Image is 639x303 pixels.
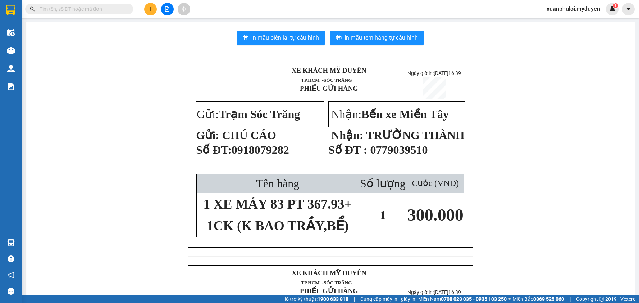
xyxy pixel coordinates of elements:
[219,108,300,121] span: Trạm Sóc Trăng
[232,143,289,156] span: 0918079282
[301,77,352,83] span: TP.HCM -SÓC TRĂNG
[204,197,352,233] span: 1 XE MÁY 83 PT 367.93+ 1CK (K BAO TRẦY,BỂ)
[196,143,232,156] span: Số ĐT:
[8,255,14,262] span: question-circle
[613,3,618,8] sup: 1
[331,108,449,121] span: Nhận:
[7,239,15,246] img: warehouse-icon
[344,33,418,42] span: In mẫu tem hàng tự cấu hình
[434,70,461,76] span: [DATE]
[380,209,385,222] span: 1
[599,297,604,302] span: copyright
[8,288,14,295] span: message
[292,67,366,74] strong: XE KHÁCH MỸ DUYÊN
[292,269,366,277] strong: XE KHÁCH MỸ DUYÊN
[625,6,632,12] span: caret-down
[7,65,15,72] img: warehouse-icon
[197,108,300,121] span: Gửi:
[148,6,153,12] span: plus
[328,143,367,156] strong: Số ĐT :
[301,280,352,285] span: TP.HCM -SÓC TRĂNG
[441,296,507,302] strong: 0708 023 035 - 0935 103 250
[407,205,464,224] span: 300.000
[361,108,449,121] span: Bến xe Miền Tây
[251,33,319,42] span: In mẫu biên lai tự cấu hình
[8,272,14,279] span: notification
[144,3,157,15] button: plus
[222,129,276,142] span: CHÚ CÁO
[412,178,459,188] span: Cước (VNĐ)
[7,29,15,36] img: warehouse-icon
[402,70,466,76] p: Ngày giờ in:
[541,4,606,13] span: xuanphuloi.myduyen
[318,296,348,302] strong: 1900 633 818
[360,177,406,190] span: Số lượng
[282,295,348,303] span: Hỗ trợ kỹ thuật:
[370,143,428,156] span: 0779039510
[418,295,507,303] span: Miền Nam
[196,129,219,142] strong: Gửi:
[331,129,363,142] strong: Nhận:
[300,287,358,295] strong: PHIẾU GỬI HÀNG
[161,3,174,15] button: file-add
[366,129,464,142] span: TRƯỜNG THÀNH
[243,35,248,41] span: printer
[533,296,564,302] strong: 0369 525 060
[237,31,325,45] button: printerIn mẫu biên lai tự cấu hình
[448,289,461,295] span: 16:39
[178,3,190,15] button: aim
[614,3,617,8] span: 1
[300,85,358,92] strong: PHIẾU GỬI HÀNG
[256,177,299,190] span: Tên hàng
[165,6,170,12] span: file-add
[402,289,466,295] p: Ngày giờ in:
[512,295,564,303] span: Miền Bắc
[30,6,35,12] span: search
[508,298,511,300] span: ⚪️
[7,47,15,54] img: warehouse-icon
[434,289,461,295] span: [DATE]
[570,295,571,303] span: |
[609,6,616,12] img: icon-new-feature
[7,83,15,90] img: solution-icon
[354,295,355,303] span: |
[6,5,15,15] img: logo-vxr
[336,35,342,41] span: printer
[181,6,186,12] span: aim
[448,70,461,76] span: 16:39
[40,5,124,13] input: Tìm tên, số ĐT hoặc mã đơn
[330,31,424,45] button: printerIn mẫu tem hàng tự cấu hình
[360,295,416,303] span: Cung cấp máy in - giấy in:
[622,3,635,15] button: caret-down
